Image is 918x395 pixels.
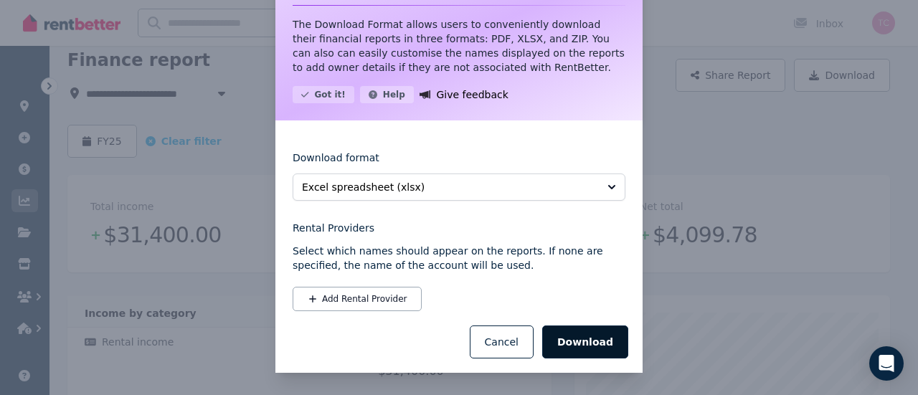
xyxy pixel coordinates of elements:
button: Cancel [470,325,534,358]
button: Add Rental Provider [293,287,422,311]
p: Select which names should appear on the reports. If none are specified, the name of the account w... [293,244,625,272]
button: Got it! [293,86,354,103]
div: Open Intercom Messenger [869,346,904,381]
button: Help [360,86,414,103]
p: The Download Format allows users to conveniently download their financial reports in three format... [293,17,625,75]
button: Download [542,325,628,358]
a: Give feedback [420,86,508,103]
legend: Rental Providers [293,221,625,235]
button: Excel spreadsheet (xlsx) [293,173,625,201]
span: Excel spreadsheet (xlsx) [302,180,596,194]
label: Download format [293,151,379,173]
